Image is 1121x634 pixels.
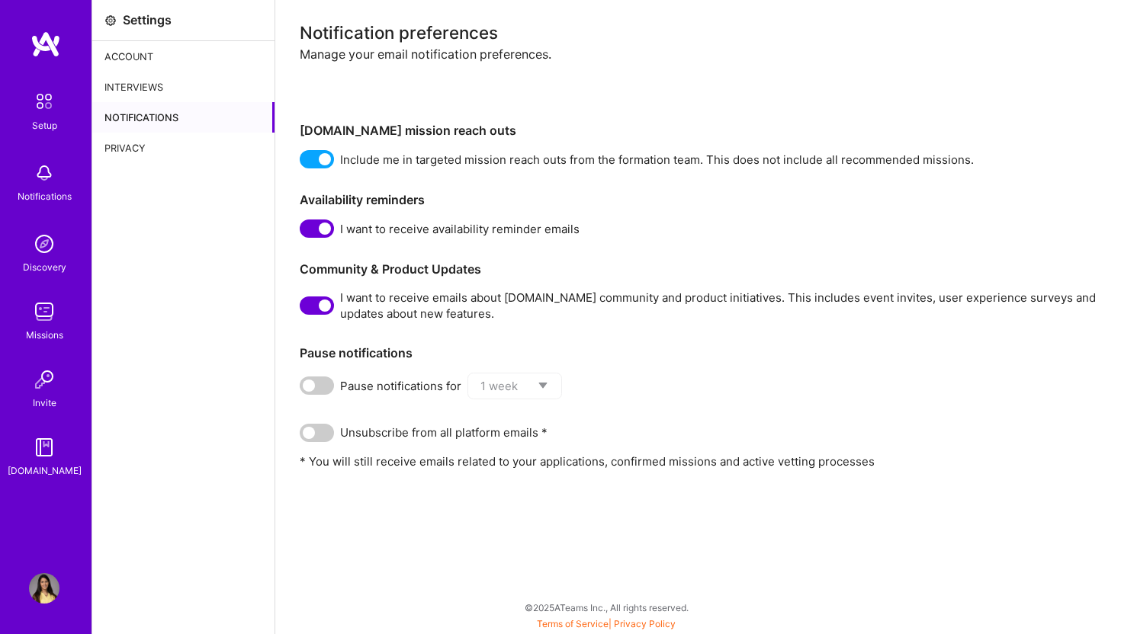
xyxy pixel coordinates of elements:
[300,346,1097,360] h3: Pause notifications
[26,327,63,343] div: Missions
[300,123,1097,138] h3: [DOMAIN_NAME] mission reach outs
[92,102,275,133] div: Notifications
[537,618,676,629] span: |
[92,133,275,163] div: Privacy
[92,588,1121,626] div: © 2025 ATeams Inc., All rights reserved.
[340,221,580,237] span: I want to receive availability reminder emails
[29,158,59,188] img: bell
[29,229,59,259] img: discovery
[25,573,63,604] a: User Avatar
[32,117,57,133] div: Setup
[300,193,1097,207] h3: Availability reminders
[23,259,66,275] div: Discovery
[340,424,548,440] span: Unsubscribe from all platform emails *
[340,152,974,168] span: Include me in targeted mission reach outs from the formation team. This does not include all reco...
[340,290,1097,322] span: I want to receive emails about [DOMAIN_NAME] community and product initiatives. This includes eve...
[29,364,59,395] img: Invite
[300,453,1097,469] p: * You will still receive emails related to your applications, confirmed missions and active vetti...
[300,24,1097,40] div: Notification preferences
[123,12,172,28] div: Settings
[104,14,117,27] i: icon Settings
[340,378,461,394] span: Pause notifications for
[28,85,60,117] img: setup
[92,72,275,102] div: Interviews
[18,188,72,204] div: Notifications
[537,618,609,629] a: Terms of Service
[300,46,1097,111] div: Manage your email notification preferences.
[29,573,59,604] img: User Avatar
[614,618,676,629] a: Privacy Policy
[8,463,82,479] div: [DOMAIN_NAME]
[29,432,59,463] img: guide book
[31,30,61,58] img: logo
[29,296,59,327] img: teamwork
[92,41,275,72] div: Account
[300,262,1097,277] h3: Community & Product Updates
[33,395,56,411] div: Invite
